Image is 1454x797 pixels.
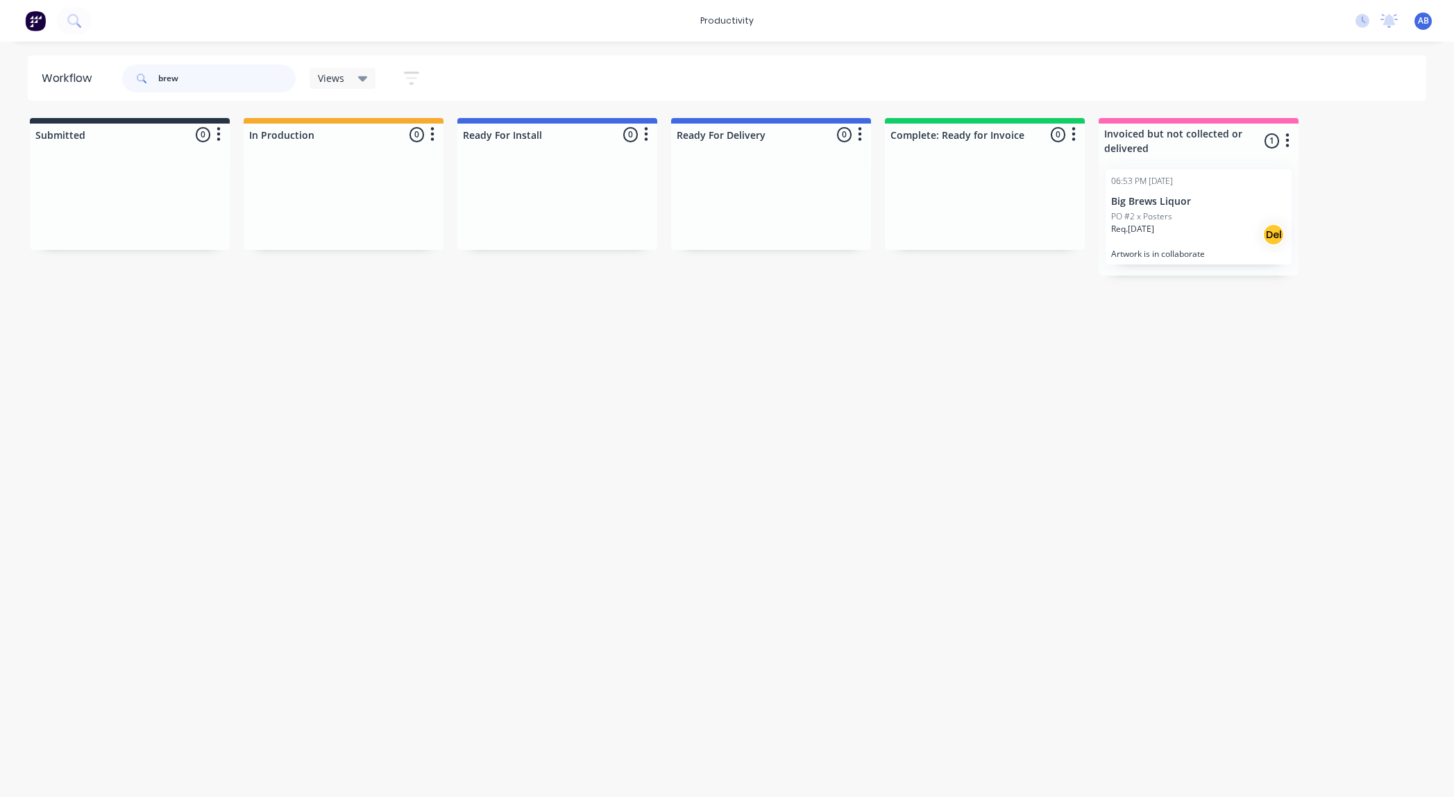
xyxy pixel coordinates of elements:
[318,71,344,85] span: Views
[1262,224,1285,246] div: Del
[1111,249,1286,259] p: Artwork is in collaborate
[1111,175,1173,187] div: 06:53 PM [DATE]
[158,65,296,92] input: Search for orders...
[1111,196,1286,208] p: Big Brews Liquor
[1418,15,1429,27] span: AB
[1111,210,1172,223] p: PO #2 x Posters
[1106,169,1292,265] div: 06:53 PM [DATE]Big Brews LiquorPO #2 x PostersReq.[DATE]DelArtwork is in collaborate
[42,70,99,87] div: Workflow
[25,10,46,31] img: Factory
[1111,223,1154,235] p: Req. [DATE]
[693,10,761,31] div: productivity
